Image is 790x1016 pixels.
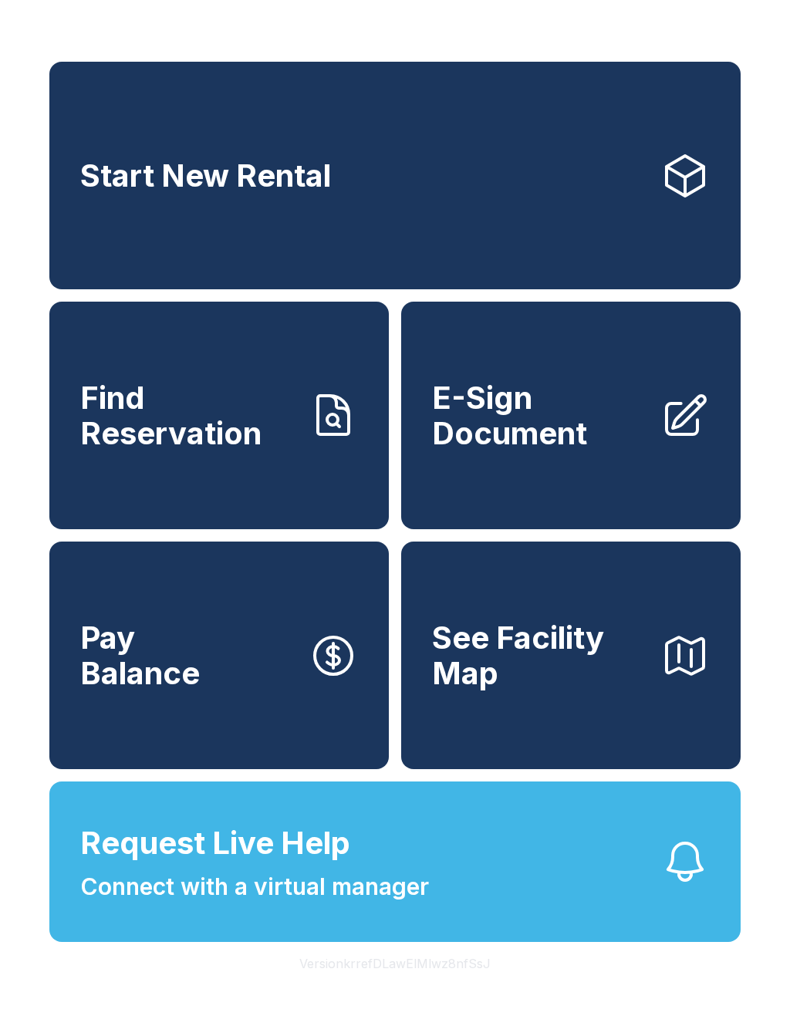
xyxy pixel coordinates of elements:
[49,542,389,769] button: PayBalance
[49,302,389,529] a: Find Reservation
[432,380,648,451] span: E-Sign Document
[432,620,648,690] span: See Facility Map
[401,302,741,529] a: E-Sign Document
[80,869,429,904] span: Connect with a virtual manager
[287,942,503,985] button: VersionkrrefDLawElMlwz8nfSsJ
[80,620,200,690] span: Pay Balance
[401,542,741,769] button: See Facility Map
[80,158,331,194] span: Start New Rental
[49,781,741,942] button: Request Live HelpConnect with a virtual manager
[49,62,741,289] a: Start New Rental
[80,380,296,451] span: Find Reservation
[80,820,350,866] span: Request Live Help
